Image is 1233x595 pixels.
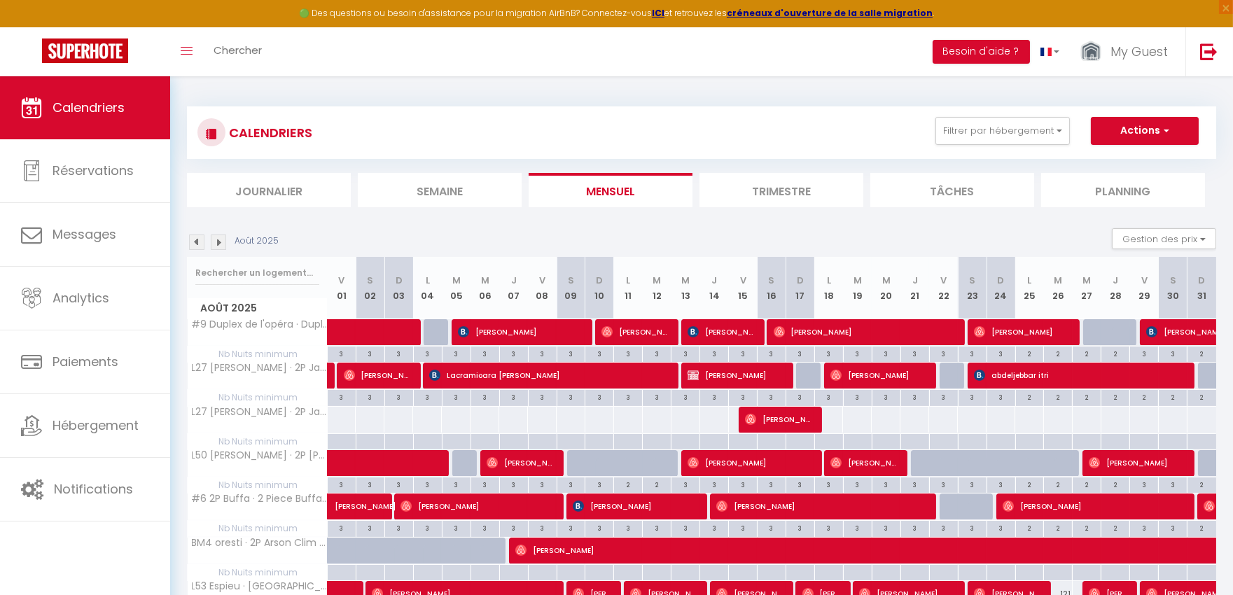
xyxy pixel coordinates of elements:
[700,390,728,403] div: 3
[557,390,585,403] div: 3
[414,477,442,491] div: 3
[729,521,757,534] div: 3
[188,434,327,449] span: Nb Nuits minimum
[601,318,669,345] span: [PERSON_NAME]
[758,390,786,403] div: 3
[557,257,585,319] th: 09
[700,521,728,534] div: 3
[1101,257,1130,319] th: 28
[700,257,729,319] th: 14
[688,318,755,345] span: [PERSON_NAME]
[1113,274,1118,287] abbr: J
[901,521,929,534] div: 3
[414,346,442,360] div: 3
[901,477,929,491] div: 3
[452,274,461,287] abbr: M
[987,521,1015,534] div: 3
[557,521,585,534] div: 3
[671,257,700,319] th: 13
[614,346,642,360] div: 3
[626,274,630,287] abbr: L
[969,274,975,287] abbr: S
[1016,390,1044,403] div: 2
[671,477,699,491] div: 3
[1027,274,1031,287] abbr: L
[1187,477,1216,491] div: 2
[53,99,125,116] span: Calendriers
[987,477,1015,491] div: 3
[1015,257,1044,319] th: 25
[557,477,585,491] div: 3
[872,521,900,534] div: 3
[901,346,929,360] div: 3
[1073,521,1101,534] div: 2
[815,477,843,491] div: 3
[499,257,528,319] th: 07
[844,346,872,360] div: 3
[940,274,947,287] abbr: V
[471,477,499,491] div: 3
[930,477,958,491] div: 3
[356,346,384,360] div: 3
[786,477,814,491] div: 3
[500,477,528,491] div: 3
[190,493,330,504] span: #6 2P Buffa · 2 Piece Buffa 2 min de la mer,centrale/Clim&Balcon
[681,274,690,287] abbr: M
[385,521,413,534] div: 3
[539,274,545,287] abbr: V
[797,274,804,287] abbr: D
[998,274,1005,287] abbr: D
[959,346,987,360] div: 3
[511,274,517,287] abbr: J
[711,274,717,287] abbr: J
[987,390,1015,403] div: 3
[385,477,413,491] div: 3
[699,173,863,207] li: Trimestre
[1130,257,1159,319] th: 29
[987,346,1015,360] div: 3
[1170,274,1176,287] abbr: S
[1187,346,1216,360] div: 2
[930,390,958,403] div: 3
[758,521,786,534] div: 3
[190,450,330,461] span: L50 [PERSON_NAME] · 2P [PERSON_NAME] Vue Mer IloveNice/[GEOGRAPHIC_DATA] et [GEOGRAPHIC_DATA]
[1073,477,1101,491] div: 2
[596,274,603,287] abbr: D
[987,257,1015,319] th: 24
[1159,521,1187,534] div: 3
[729,257,758,319] th: 15
[568,274,574,287] abbr: S
[1101,521,1129,534] div: 2
[367,274,373,287] abbr: S
[844,477,872,491] div: 3
[188,390,327,405] span: Nb Nuits minimum
[758,477,786,491] div: 3
[190,319,330,330] span: #9 Duplex de l'opéra · Duplex de l'Opéra, Vue Mer - Terrasse & AC
[529,390,557,403] div: 3
[1073,346,1101,360] div: 2
[443,390,471,403] div: 3
[1082,274,1091,287] abbr: M
[529,173,692,207] li: Mensuel
[830,362,926,388] span: [PERSON_NAME]
[557,346,585,360] div: 3
[827,274,831,287] abbr: L
[1112,228,1216,249] button: Gestion des prix
[188,521,327,536] span: Nb Nuits minimum
[413,257,442,319] th: 04
[1101,346,1129,360] div: 2
[585,346,613,360] div: 3
[643,346,671,360] div: 3
[786,390,814,403] div: 3
[872,257,900,319] th: 20
[188,477,327,493] span: Nb Nuits minimum
[1130,390,1158,403] div: 2
[458,318,583,345] span: [PERSON_NAME]
[844,521,872,534] div: 3
[414,390,442,403] div: 3
[930,521,958,534] div: 3
[190,363,330,373] span: L27 [PERSON_NAME] · 2P Jasmins Parking AC Vue Mer
[573,493,697,519] span: [PERSON_NAME]
[1044,477,1072,491] div: 2
[1187,257,1216,319] th: 31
